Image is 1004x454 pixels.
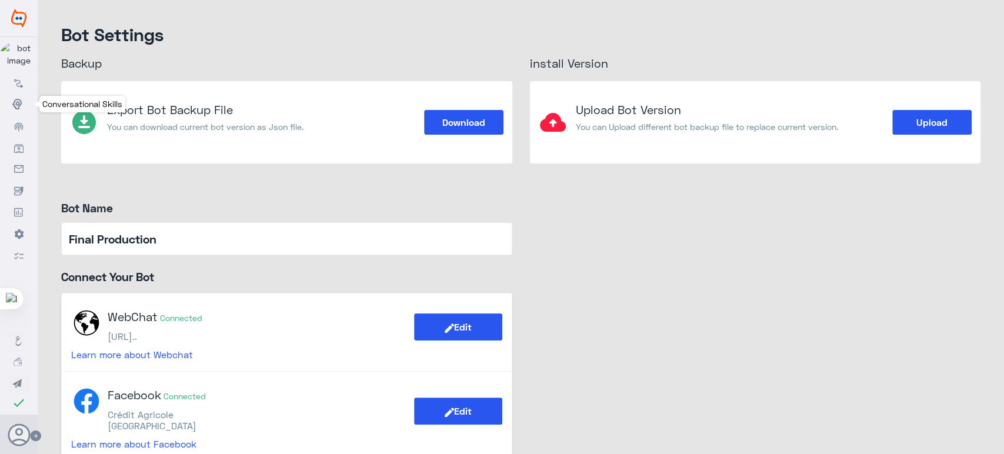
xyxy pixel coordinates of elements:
i: check [12,396,26,410]
h4: Facebook [108,388,244,403]
input: Final Production [61,222,512,255]
img: Widebot Logo [11,9,26,28]
h3: Backup [61,49,512,77]
h2: Connect Your Bot [61,269,512,283]
button: Edit [414,398,502,425]
button: Avatar [8,423,30,446]
label: Bot Name [61,199,512,216]
h3: Upload Bot Version [576,103,838,116]
span: Conversational Skills [42,99,122,109]
span: Edit [445,321,472,332]
button: Edit [414,313,502,340]
h4: Bot Settings [61,24,980,45]
h4: WebChat [108,310,202,325]
small: Connected [160,313,202,323]
button: Upload [892,110,972,135]
a: Learn more about Webchat [71,349,193,360]
small: Connected [164,391,206,401]
h3: Export Bot Backup File [107,103,303,116]
span: Edit [445,405,472,416]
p: [URL].. [108,331,202,342]
h3: install Version [530,49,981,77]
a: Learn more about Facebook [71,438,196,449]
p: You can download current bot version as Json file. [107,121,303,133]
button: Download [424,110,503,135]
p: Crédit Agricole [GEOGRAPHIC_DATA] [108,409,244,431]
p: You can Upload different bot backup file to replace current version. [576,121,838,133]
